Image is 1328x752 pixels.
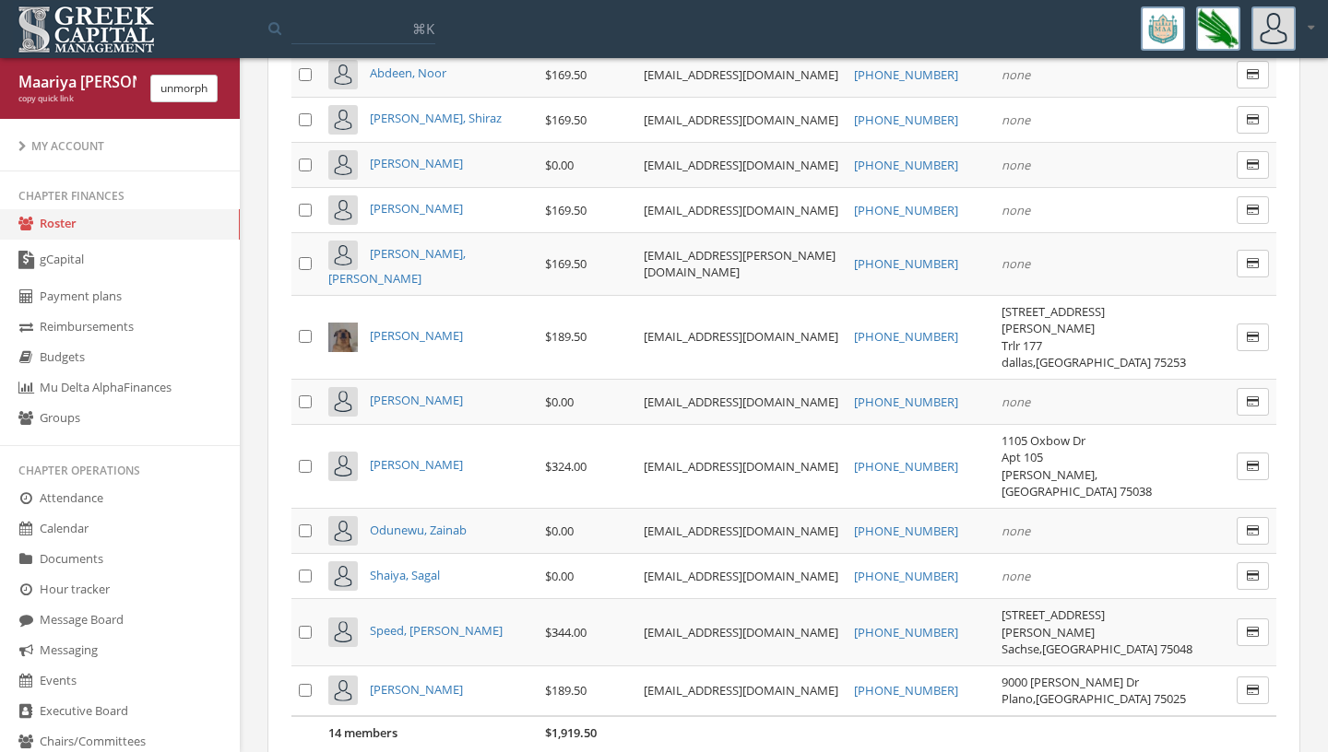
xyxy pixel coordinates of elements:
a: [STREET_ADDRESS][PERSON_NAME]Trlr 177dallas,[GEOGRAPHIC_DATA] 75253 [1002,303,1186,371]
span: Plano , [GEOGRAPHIC_DATA] 75025 [1002,690,1186,707]
span: $169.50 [545,112,587,128]
em: none [1002,394,1030,410]
span: 1105 Oxbow Dr [1002,432,1085,449]
em: none [1002,202,1030,218]
span: 14 members [328,724,397,741]
a: Abdeen, Noor [370,65,446,81]
em: none [1002,157,1030,173]
a: [PHONE_NUMBER] [854,202,958,218]
a: [EMAIL_ADDRESS][DOMAIN_NAME] [644,394,838,410]
em: none [1002,112,1030,128]
a: [EMAIL_ADDRESS][DOMAIN_NAME] [644,328,838,345]
a: [PHONE_NUMBER] [854,112,958,128]
span: ⌘K [412,19,434,38]
a: 1105 Oxbow DrApt 105[PERSON_NAME],[GEOGRAPHIC_DATA] 75038 [1002,432,1152,500]
div: Maariya [PERSON_NAME] [18,72,136,93]
div: My Account [18,138,221,154]
a: Odunewu, Zainab [370,522,467,538]
a: [PHONE_NUMBER] [854,157,958,173]
a: [PERSON_NAME] [370,681,463,698]
span: Trlr 177 [1002,337,1042,354]
a: [EMAIL_ADDRESS][DOMAIN_NAME] [644,202,838,218]
a: Shaiya, Sagal [370,567,440,583]
span: Sachse , [GEOGRAPHIC_DATA] 75048 [1002,640,1192,657]
a: [EMAIL_ADDRESS][DOMAIN_NAME] [644,568,838,584]
a: [EMAIL_ADDRESS][DOMAIN_NAME] [644,624,838,640]
a: [PHONE_NUMBER] [854,328,958,345]
a: [PERSON_NAME], [PERSON_NAME] [328,245,466,287]
a: [PERSON_NAME] [370,456,463,473]
a: [PERSON_NAME] [370,327,463,344]
span: $169.50 [545,66,587,83]
span: $169.50 [545,255,587,272]
em: none [1002,66,1030,83]
a: [PHONE_NUMBER] [854,458,958,475]
a: [EMAIL_ADDRESS][DOMAIN_NAME] [644,66,838,83]
a: [PHONE_NUMBER] [854,624,958,640]
a: [EMAIL_ADDRESS][PERSON_NAME][DOMAIN_NAME] [644,247,836,281]
em: none [1002,255,1030,272]
span: 9000 [PERSON_NAME] Dr [1002,674,1139,690]
a: [EMAIL_ADDRESS][DOMAIN_NAME] [644,157,838,173]
span: $0.00 [545,523,574,539]
a: [PERSON_NAME], Shiraz [370,110,502,126]
a: Speed, [PERSON_NAME] [370,622,503,639]
span: Apt 105 [1002,449,1043,465]
em: none [1002,523,1030,539]
span: $189.50 [545,682,587,699]
a: [PHONE_NUMBER] [854,66,958,83]
a: [PHONE_NUMBER] [854,568,958,584]
a: [PHONE_NUMBER] [854,682,958,699]
span: dallas , [GEOGRAPHIC_DATA] 75253 [1002,354,1186,370]
a: [PERSON_NAME] [370,155,463,171]
a: [PERSON_NAME] [370,392,463,408]
span: [STREET_ADDRESS][PERSON_NAME] [1002,303,1105,337]
span: $0.00 [545,394,574,410]
span: [PERSON_NAME] , [GEOGRAPHIC_DATA] 75038 [1002,466,1152,500]
a: [EMAIL_ADDRESS][DOMAIN_NAME] [644,458,838,475]
a: [PHONE_NUMBER] [854,394,958,410]
span: $0.00 [545,157,574,173]
button: unmorph [150,75,218,102]
a: [STREET_ADDRESS][PERSON_NAME]Sachse,[GEOGRAPHIC_DATA] 75048 [1002,606,1192,657]
em: none [1002,568,1030,584]
a: [PHONE_NUMBER] [854,523,958,539]
span: [STREET_ADDRESS][PERSON_NAME] [1002,606,1105,640]
span: $324.00 [545,458,587,475]
div: copy quick link [18,93,136,105]
a: 9000 [PERSON_NAME] DrPlano,[GEOGRAPHIC_DATA] 75025 [1002,674,1186,708]
span: $1,919.50 [545,724,597,741]
a: [EMAIL_ADDRESS][DOMAIN_NAME] [644,523,838,539]
span: $169.50 [545,202,587,218]
a: [PERSON_NAME] [370,200,463,217]
span: $344.00 [545,624,587,640]
span: $0.00 [545,568,574,584]
a: [EMAIL_ADDRESS][DOMAIN_NAME] [644,112,838,128]
span: $189.50 [545,328,587,345]
a: [PHONE_NUMBER] [854,255,958,272]
a: [EMAIL_ADDRESS][DOMAIN_NAME] [644,682,838,699]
